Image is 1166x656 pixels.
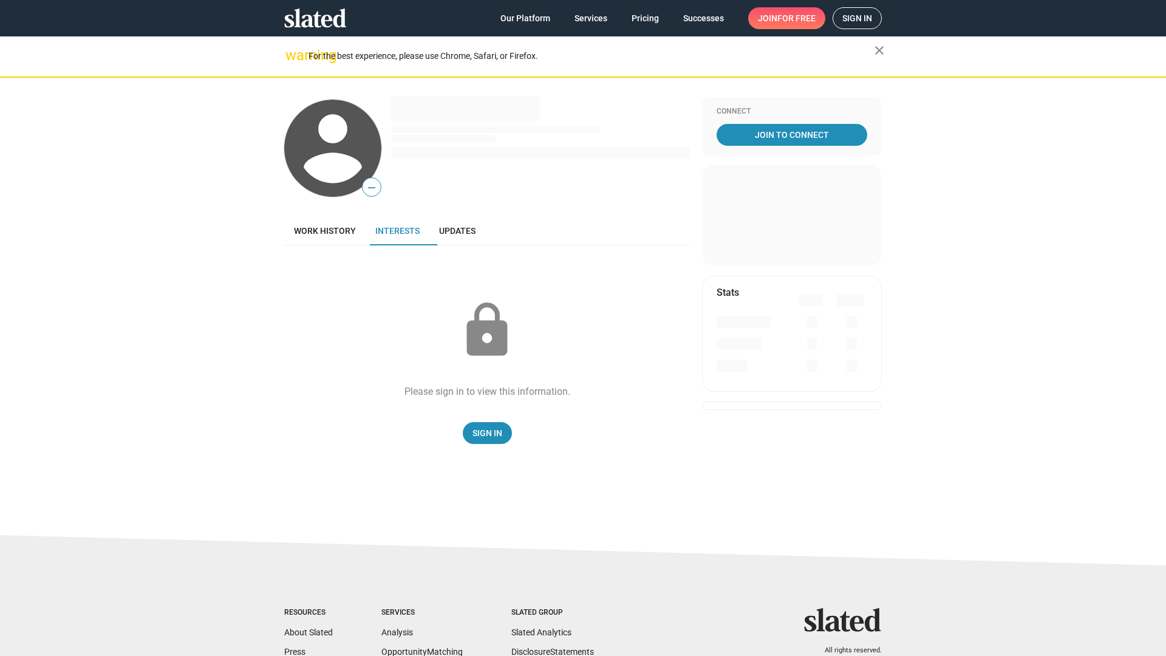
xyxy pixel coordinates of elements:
[842,8,872,29] span: Sign in
[511,608,594,618] div: Slated Group
[717,124,867,146] a: Join To Connect
[872,43,887,58] mat-icon: close
[284,627,333,637] a: About Slated
[472,422,502,444] span: Sign In
[500,7,550,29] span: Our Platform
[777,7,816,29] span: for free
[381,627,413,637] a: Analysis
[285,48,300,63] mat-icon: warning
[511,627,571,637] a: Slated Analytics
[439,226,476,236] span: Updates
[574,7,607,29] span: Services
[363,180,381,196] span: —
[463,422,512,444] a: Sign In
[833,7,882,29] a: Sign in
[683,7,724,29] span: Successes
[284,216,366,245] a: Work history
[632,7,659,29] span: Pricing
[622,7,669,29] a: Pricing
[719,124,865,146] span: Join To Connect
[717,107,867,117] div: Connect
[381,608,463,618] div: Services
[491,7,560,29] a: Our Platform
[717,286,739,299] mat-card-title: Stats
[404,385,570,398] div: Please sign in to view this information.
[748,7,825,29] a: Joinfor free
[309,48,874,64] div: For the best experience, please use Chrome, Safari, or Firefox.
[429,216,485,245] a: Updates
[294,226,356,236] span: Work history
[284,608,333,618] div: Resources
[375,226,420,236] span: Interests
[565,7,617,29] a: Services
[673,7,734,29] a: Successes
[457,300,517,361] mat-icon: lock
[366,216,429,245] a: Interests
[758,7,816,29] span: Join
